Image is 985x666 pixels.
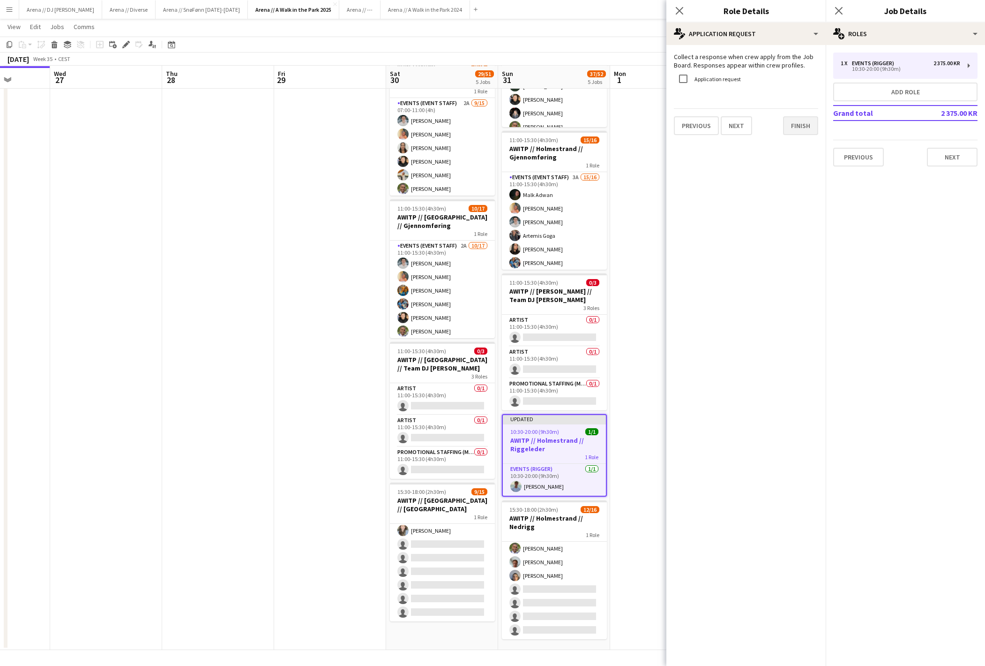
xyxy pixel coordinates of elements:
[509,506,558,513] span: 15:30-18:00 (2h30m)
[390,213,495,230] h3: AWITP // [GEOGRAPHIC_DATA] // Gjennomføring
[7,54,29,64] div: [DATE]
[31,55,54,62] span: Week 35
[674,116,719,135] button: Previous
[510,428,559,435] span: 10:30-20:00 (9h30m)
[474,514,487,521] span: 1 Role
[587,70,606,77] span: 37/52
[390,241,495,490] app-card-role: Events (Event Staff)2A10/1711:00-15:30 (4h30m)[PERSON_NAME][PERSON_NAME][PERSON_NAME][PERSON_NAME...
[586,279,599,286] span: 0/3
[927,148,978,166] button: Next
[471,373,487,380] span: 3 Roles
[503,436,606,453] h3: AWITP // Holmestrand // Riggeleder
[390,342,495,479] app-job-card: 11:00-15:30 (4h30m)0/3AWITP // [GEOGRAPHIC_DATA] // Team DJ [PERSON_NAME]3 RolesArtist0/111:00-15...
[666,5,826,17] h3: Role Details
[502,144,607,161] h3: AWITP // Holmestrand // Gjennomføring
[509,136,558,144] span: 11:00-15:30 (4h30m)
[156,0,248,19] button: Arena // SnøFønn [DATE]-[DATE]
[276,75,285,85] span: 29
[278,69,285,78] span: Fri
[588,78,605,85] div: 5 Jobs
[248,0,339,19] button: Arena // A Walk in the Park 2025
[826,23,985,45] div: Roles
[502,69,513,78] span: Sun
[833,148,884,166] button: Previous
[26,21,45,33] a: Edit
[503,464,606,496] app-card-role: Events (Rigger)1/110:30-20:00 (9h30m)[PERSON_NAME]
[390,415,495,447] app-card-role: Artist0/111:00-15:30 (4h30m)
[693,76,741,83] label: Application request
[502,9,607,245] app-card-role: Events (Event Staff)5A9/1607:00-11:00 (4h)[PERSON_NAME][PERSON_NAME]Malk Adwan[PERSON_NAME][PERSO...
[833,106,918,121] td: Grand total
[390,383,495,415] app-card-role: Artist0/111:00-15:30 (4h30m)
[50,23,64,31] span: Jobs
[585,454,598,461] span: 1 Role
[586,162,599,169] span: 1 Role
[74,23,95,31] span: Comms
[474,88,487,95] span: 1 Role
[502,315,607,347] app-card-role: Artist0/111:00-15:30 (4h30m)
[381,0,470,19] button: Arena // A Walk in the Park 2024
[390,447,495,479] app-card-role: Promotional Staffing (Mascot)0/111:00-15:30 (4h30m)
[502,514,607,531] h3: AWITP // Holmestrand // Nedrigg
[397,348,446,355] span: 11:00-15:30 (4h30m)
[585,428,598,435] span: 1/1
[581,136,599,144] span: 15/16
[58,55,70,62] div: CEST
[390,57,495,196] app-job-card: 07:00-11:00 (4h)9/15AWITP // [GEOGRAPHIC_DATA] // Opprigg1 RoleEvents (Event Staff)2A9/1507:00-11...
[674,53,818,69] p: Collect a response when crew apply from the Job Board. Responses appear within crew profiles.
[502,172,607,408] app-card-role: Events (Event Staff)3A15/1611:00-15:30 (4h30m)Malk Adwan[PERSON_NAME][PERSON_NAME]Artemis Goga[PE...
[503,415,606,423] div: Updated
[612,75,626,85] span: 1
[502,500,607,639] app-job-card: 15:30-18:00 (2h30m)12/16AWITP // Holmestrand // Nedrigg1 Role[PERSON_NAME][PERSON_NAME][PERSON_NA...
[502,131,607,270] app-job-card: 11:00-15:30 (4h30m)15/16AWITP // Holmestrand // Gjennomføring1 RoleEvents (Event Staff)3A15/1611:...
[52,75,66,85] span: 27
[19,0,102,19] button: Arena // DJ [PERSON_NAME]
[475,70,494,77] span: 29/51
[390,496,495,513] h3: AWITP // [GEOGRAPHIC_DATA] // [GEOGRAPHIC_DATA]
[390,199,495,338] app-job-card: 11:00-15:30 (4h30m)10/17AWITP // [GEOGRAPHIC_DATA] // Gjennomføring1 RoleEvents (Event Staff)2A10...
[614,69,626,78] span: Mon
[581,506,599,513] span: 12/16
[783,116,818,135] button: Finish
[30,23,41,31] span: Edit
[476,78,493,85] div: 5 Jobs
[469,205,487,212] span: 10/17
[390,98,495,320] app-card-role: Events (Event Staff)2A9/1507:00-11:00 (4h)[PERSON_NAME][PERSON_NAME][PERSON_NAME][PERSON_NAME][PE...
[4,21,24,33] a: View
[474,230,487,237] span: 1 Role
[721,116,752,135] button: Next
[474,348,487,355] span: 0/3
[833,83,978,101] button: Add role
[586,531,599,538] span: 1 Role
[502,287,607,304] h3: AWITP // [PERSON_NAME] // Team DJ [PERSON_NAME]
[390,356,495,372] h3: AWITP // [GEOGRAPHIC_DATA] // Team DJ [PERSON_NAME]
[397,205,446,212] span: 11:00-15:30 (4h30m)
[918,106,978,121] td: 2 375.00 KR
[509,279,558,286] span: 11:00-15:30 (4h30m)
[502,378,607,410] app-card-role: Promotional Staffing (Mascot)0/111:00-15:30 (4h30m)
[852,60,898,67] div: Events (Rigger)
[54,69,66,78] span: Wed
[502,414,607,497] app-job-card: Updated10:30-20:00 (9h30m)1/1AWITP // Holmestrand // Riggeleder1 RoleEvents (Rigger)1/110:30-20:0...
[933,60,960,67] div: 2 375.00 KR
[7,23,21,31] span: View
[388,75,400,85] span: 30
[502,273,607,410] app-job-card: 11:00-15:30 (4h30m)0/3AWITP // [PERSON_NAME] // Team DJ [PERSON_NAME]3 RolesArtist0/111:00-15:30 ...
[397,488,446,495] span: 15:30-18:00 (2h30m)
[841,67,960,71] div: 10:30-20:00 (9h30m)
[502,347,607,378] app-card-role: Artist0/111:00-15:30 (4h30m)
[390,69,400,78] span: Sat
[471,488,487,495] span: 9/15
[164,75,178,85] span: 28
[46,21,68,33] a: Jobs
[390,483,495,621] app-job-card: 15:30-18:00 (2h30m)9/15AWITP // [GEOGRAPHIC_DATA] // [GEOGRAPHIC_DATA]1 Role[PERSON_NAME][PERSON_...
[102,0,156,19] button: Arena // Diverse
